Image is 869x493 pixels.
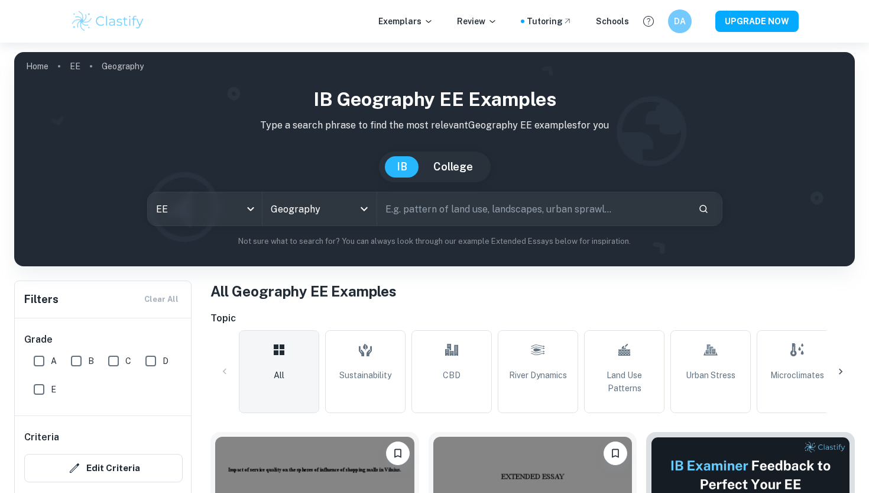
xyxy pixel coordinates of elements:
span: CBD [443,369,461,382]
h6: Grade [24,333,183,347]
a: Schools [596,15,629,28]
button: Open [356,201,372,217]
h1: IB Geography EE examples [24,85,845,114]
span: River Dynamics [509,369,567,382]
span: All [274,369,284,382]
h6: DA [673,15,687,28]
a: Home [26,58,48,75]
button: Search [693,199,714,219]
span: C [125,355,131,368]
span: Urban Stress [686,369,735,382]
h6: Filters [24,291,59,308]
img: Clastify logo [70,9,145,33]
span: B [88,355,94,368]
p: Exemplars [378,15,433,28]
p: Not sure what to search for? You can always look through our example Extended Essays below for in... [24,236,845,247]
h1: All Geography EE Examples [210,281,855,302]
span: Microclimates [770,369,824,382]
div: EE [148,192,262,225]
input: E.g. pattern of land use, landscapes, urban sprawl... [377,192,689,225]
button: Help and Feedback [638,11,659,31]
p: Type a search phrase to find the most relevant Geography EE examples for you [24,118,845,133]
button: DA [668,9,692,33]
button: College [421,156,485,178]
img: profile cover [14,52,855,266]
a: Tutoring [527,15,572,28]
span: Sustainability [339,369,391,382]
h6: Topic [210,311,855,326]
button: Edit Criteria [24,454,183,482]
p: Review [457,15,497,28]
p: Geography [102,60,144,73]
button: IB [385,156,419,178]
span: E [51,383,56,396]
a: EE [70,58,80,75]
span: D [163,355,168,368]
button: Bookmark [386,442,410,465]
span: Land Use Patterns [589,369,659,395]
span: A [51,355,57,368]
button: UPGRADE NOW [715,11,799,32]
button: Bookmark [604,442,627,465]
h6: Criteria [24,430,59,444]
